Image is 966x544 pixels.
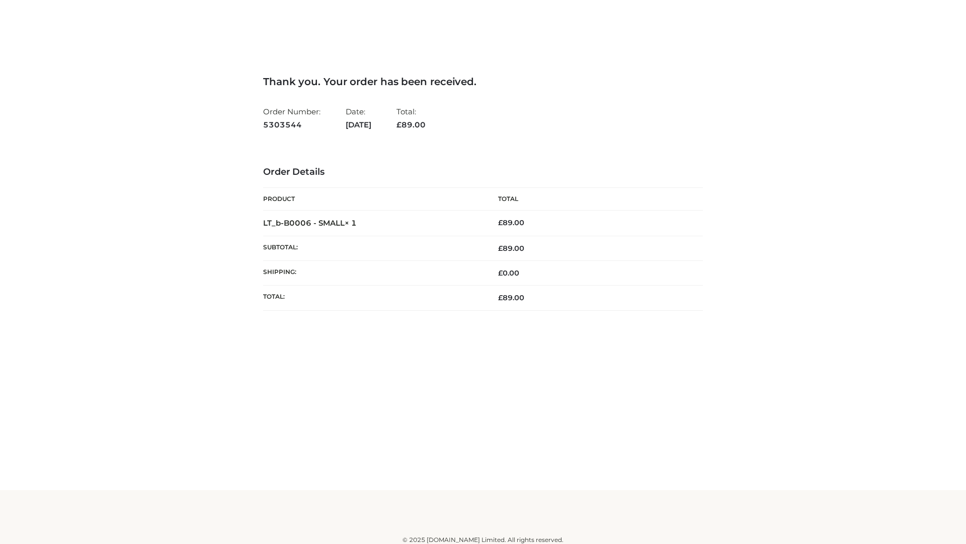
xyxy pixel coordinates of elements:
[498,293,524,302] span: 89.00
[483,188,703,211] th: Total
[498,244,503,253] span: £
[263,218,357,228] strong: LT_b-B0006 - SMALL
[498,244,524,253] span: 89.00
[346,118,371,131] strong: [DATE]
[346,103,371,133] li: Date:
[498,218,524,227] bdi: 89.00
[396,103,426,133] li: Total:
[263,103,320,133] li: Order Number:
[263,118,320,131] strong: 5303544
[498,218,503,227] span: £
[263,188,483,211] th: Product
[263,167,703,178] h3: Order Details
[263,76,703,88] h3: Thank you. Your order has been received.
[498,268,503,278] span: £
[345,218,357,228] strong: × 1
[396,120,401,129] span: £
[498,293,503,302] span: £
[498,268,519,278] bdi: 0.00
[263,286,483,310] th: Total:
[396,120,426,129] span: 89.00
[263,261,483,286] th: Shipping:
[263,236,483,260] th: Subtotal:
